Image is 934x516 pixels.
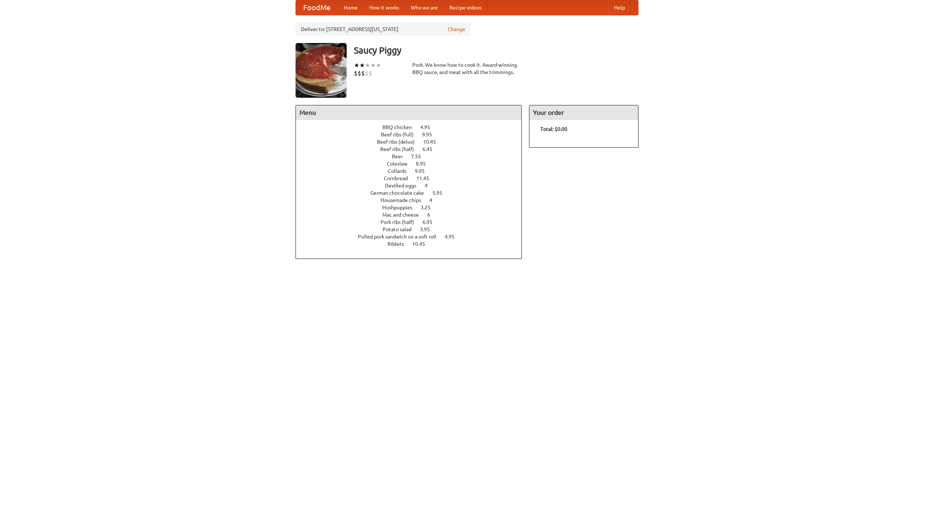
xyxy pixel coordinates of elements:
span: 10.45 [412,241,432,247]
span: 3.95 [420,226,437,232]
a: How it works [363,0,405,15]
span: Collards [388,168,414,174]
a: Cornbread 11.45 [384,175,443,181]
span: 6.45 [422,146,440,152]
span: 6 [427,212,437,218]
span: Beef ribs (full) [381,132,421,137]
a: BBQ chicken 4.95 [382,124,444,130]
span: 3.25 [421,205,438,210]
span: 4 [429,197,440,203]
span: Hushpuppies [382,205,420,210]
li: $ [368,69,372,77]
span: 4.95 [445,234,462,240]
span: Beef ribs (delux) [377,139,422,145]
span: Beef ribs (half) [380,146,421,152]
li: $ [361,69,365,77]
a: Beef ribs (delux) 10.45 [377,139,449,145]
a: Beer 7.55 [392,154,435,159]
span: 6.95 [422,219,440,225]
a: Collards 9.95 [388,168,438,174]
b: Total: $0.00 [540,126,567,132]
h4: Your order [529,105,638,120]
a: FoodMe [296,0,338,15]
a: Recipe videos [444,0,487,15]
span: 4.95 [420,124,437,130]
span: 7.55 [411,154,428,159]
a: Help [608,0,631,15]
li: ★ [376,61,381,69]
span: 9.95 [415,168,432,174]
span: 11.45 [416,175,436,181]
li: $ [354,69,358,77]
span: Pork ribs (half) [381,219,421,225]
a: Coleslaw 8.95 [387,161,439,167]
a: Hushpuppies 3.25 [382,205,444,210]
a: Pulled pork sandwich on a soft roll 4.95 [358,234,468,240]
a: Who we are [405,0,444,15]
span: Riblets [387,241,411,247]
a: German chocolate cake 5.95 [370,190,456,196]
div: Pork. We know how to cook it. Award-winning BBQ sauce, and meat with all the trimmings. [412,61,522,76]
span: Potato salad [383,226,419,232]
div: Deliver to: [STREET_ADDRESS][US_STATE] [296,23,471,36]
a: Potato salad 3.95 [383,226,443,232]
span: Pulled pork sandwich on a soft roll [358,234,444,240]
a: Pork ribs (half) 6.95 [381,219,446,225]
a: Beef ribs (full) 9.95 [381,132,445,137]
li: ★ [354,61,359,69]
a: Home [338,0,363,15]
span: German chocolate cake [370,190,431,196]
span: 4 [425,183,435,189]
span: BBQ chicken [382,124,419,130]
span: 5.95 [432,190,449,196]
span: Devilled eggs [385,183,424,189]
span: 10.45 [423,139,443,145]
span: 9.95 [422,132,439,137]
li: ★ [370,61,376,69]
span: Beer [392,154,410,159]
a: Mac and cheese 6 [382,212,444,218]
a: Housemade chips 4 [381,197,446,203]
a: Riblets 10.45 [387,241,439,247]
span: Cornbread [384,175,415,181]
a: Change [448,26,465,33]
li: $ [365,69,368,77]
li: ★ [365,61,370,69]
img: angular.jpg [296,43,347,98]
span: 8.95 [416,161,433,167]
span: Mac and cheese [382,212,426,218]
li: $ [358,69,361,77]
a: Beef ribs (half) 6.45 [380,146,446,152]
li: ★ [359,61,365,69]
h3: Saucy Piggy [354,43,638,58]
a: Devilled eggs 4 [385,183,441,189]
span: Housemade chips [381,197,428,203]
span: Coleslaw [387,161,415,167]
h4: Menu [296,105,521,120]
